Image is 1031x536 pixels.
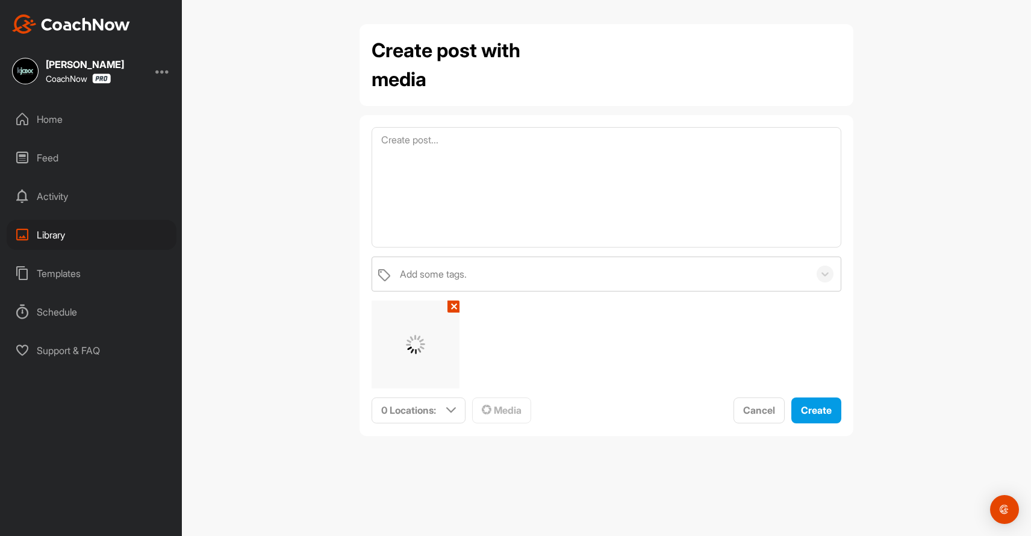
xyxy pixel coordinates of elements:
[12,58,39,84] img: square_0136b0df2920a65f91296e7cbcc97c63.jpg
[447,301,459,313] button: ✕
[472,397,531,423] button: Media
[400,267,467,281] div: Add some tags.
[801,404,832,416] span: Create
[372,36,534,94] h2: Create post with media
[734,397,785,423] button: Cancel
[7,258,176,288] div: Templates
[7,297,176,327] div: Schedule
[12,14,130,34] img: CoachNow
[46,60,124,69] div: [PERSON_NAME]
[7,143,176,173] div: Feed
[406,335,425,354] img: G6gVgL6ErOh57ABN0eRmCEwV0I4iEi4d8EwaPGI0tHgoAbU4EAHFLEQAh+QQFCgALACwIAA4AGAASAAAEbHDJSesaOCdk+8xg...
[743,404,775,416] span: Cancel
[990,495,1019,524] div: Open Intercom Messenger
[482,404,522,416] span: Media
[7,335,176,366] div: Support & FAQ
[7,181,176,211] div: Activity
[7,220,176,250] div: Library
[381,403,436,417] p: 0 Locations :
[7,104,176,134] div: Home
[791,397,841,423] button: Create
[92,73,111,84] img: CoachNow Pro
[46,73,111,84] div: CoachNow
